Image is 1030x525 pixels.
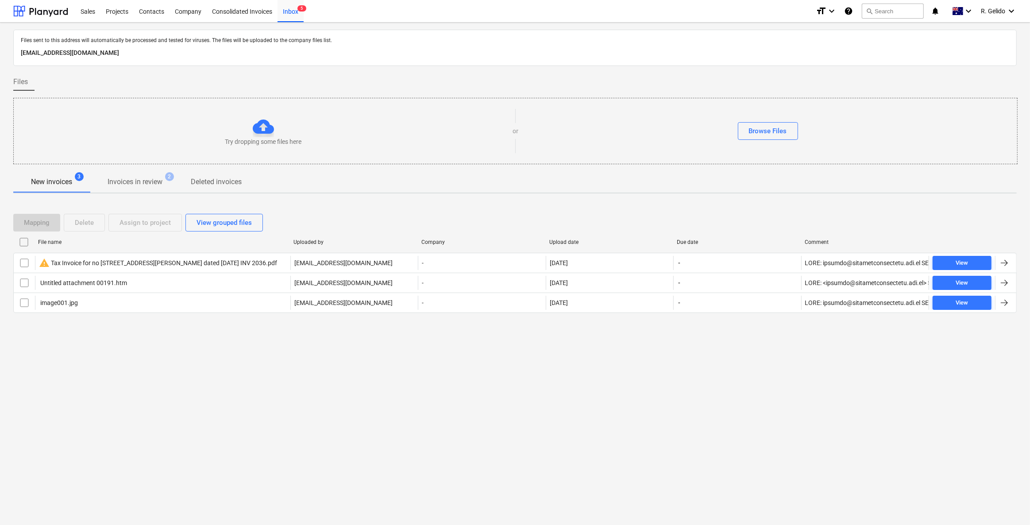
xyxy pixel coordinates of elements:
[981,8,1005,15] span: R. Gelido
[418,256,545,270] div: -
[513,127,518,135] p: or
[677,239,798,245] div: Due date
[550,279,568,286] div: [DATE]
[21,48,1009,58] p: [EMAIL_ADDRESS][DOMAIN_NAME]
[191,177,242,187] p: Deleted invoices
[1006,6,1017,16] i: keyboard_arrow_down
[749,125,787,137] div: Browse Files
[418,296,545,310] div: -
[862,4,924,19] button: Search
[39,299,78,306] div: image001.jpg
[550,259,568,266] div: [DATE]
[294,259,393,267] p: [EMAIL_ADDRESS][DOMAIN_NAME]
[13,98,1018,164] div: Try dropping some files hereorBrowse Files
[293,239,414,245] div: Uploaded by
[677,278,681,287] span: -
[21,37,1009,44] p: Files sent to this address will automatically be processed and tested for viruses. The files will...
[933,256,991,270] button: View
[225,137,301,146] p: Try dropping some files here
[185,214,263,232] button: View grouped files
[31,177,72,187] p: New invoices
[550,299,568,306] div: [DATE]
[197,217,252,228] div: View grouped files
[418,276,545,290] div: -
[738,122,798,140] button: Browse Files
[956,278,968,288] div: View
[421,239,542,245] div: Company
[13,77,28,87] span: Files
[826,6,837,16] i: keyboard_arrow_down
[39,258,50,268] span: warning
[933,296,991,310] button: View
[931,6,940,16] i: notifications
[933,276,991,290] button: View
[108,177,162,187] p: Invoices in review
[294,278,393,287] p: [EMAIL_ADDRESS][DOMAIN_NAME]
[677,298,681,307] span: -
[805,239,926,245] div: Comment
[956,258,968,268] div: View
[38,239,286,245] div: File name
[866,8,873,15] span: search
[39,279,127,286] div: Untitled attachment 00191.htm
[816,6,826,16] i: format_size
[75,172,84,181] span: 3
[844,6,853,16] i: Knowledge base
[549,239,670,245] div: Upload date
[963,6,974,16] i: keyboard_arrow_down
[956,298,968,308] div: View
[986,483,1030,525] iframe: Chat Widget
[165,172,174,181] span: 2
[297,5,306,12] span: 5
[39,258,277,268] div: Tax Invoice for no [STREET_ADDRESS][PERSON_NAME] dated [DATE] INV 2036.pdf
[677,259,681,267] span: -
[294,298,393,307] p: [EMAIL_ADDRESS][DOMAIN_NAME]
